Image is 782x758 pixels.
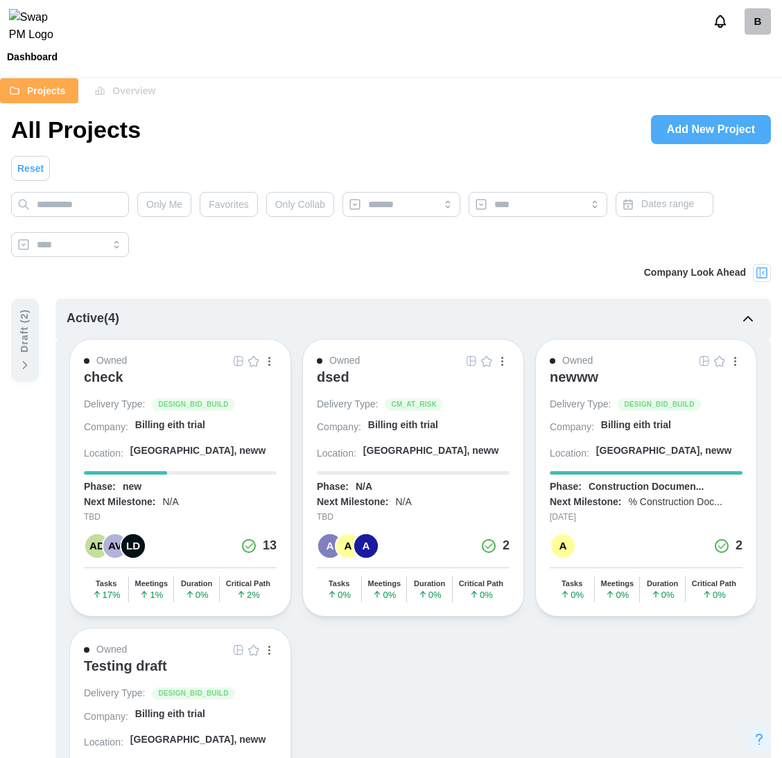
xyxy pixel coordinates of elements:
span: Only Me [146,193,182,216]
div: Tasks [96,579,116,588]
a: Testing draft [84,658,277,687]
div: Location: [84,736,123,750]
span: Projects [27,79,65,103]
span: 0 % [185,590,209,599]
span: 17 % [92,590,121,599]
img: Empty Star [248,644,259,655]
div: Next Milestone: [317,495,388,509]
button: Empty Star [712,353,727,369]
img: Empty Star [481,355,492,367]
div: Critical Path [226,579,270,588]
div: Billing eith trial [135,707,205,721]
img: Grid Icon [233,355,244,367]
div: Company Look Ahead [644,265,746,281]
div: A [354,534,378,558]
a: Billing eith trial [135,418,277,437]
div: Location: [550,447,589,461]
div: Phase: [317,480,349,494]
span: 0 % [327,590,351,599]
a: Billing eith trial [135,707,277,726]
div: Construction Documen... [589,480,704,494]
button: Favorites [200,192,258,217]
a: Billing eith trial [368,418,510,437]
button: Only Me [137,192,191,217]
div: Critical Path [459,579,503,588]
div: TBD [317,511,510,524]
span: Add New Project [667,116,755,143]
span: 0 % [651,590,675,599]
div: A [336,534,360,558]
div: Owned [329,353,360,369]
div: Company: [317,421,361,434]
div: Delivery Type: [317,398,378,412]
span: 1 % [139,590,163,599]
div: Company: [550,421,594,434]
div: [GEOGRAPHIC_DATA], neww [596,444,732,458]
div: Phase: [84,480,116,494]
div: Duration [414,579,445,588]
span: DESIGN_BID_BUILD [624,399,694,410]
div: Delivery Type: [84,687,145,700]
button: Grid Icon [464,353,479,369]
img: Swap PM Logo [9,9,65,44]
div: [GEOGRAPHIC_DATA], neww [130,733,266,747]
div: Location: [317,447,356,461]
div: Next Milestone: [84,495,155,509]
div: N/A [356,480,372,494]
div: 2 [503,536,510,556]
div: dsed [317,369,349,385]
a: Grid Icon [231,642,246,658]
div: N/A [395,495,411,509]
div: Billing eith trial [601,418,671,432]
span: 2 % [236,590,260,599]
span: Reset [17,157,44,180]
img: Grid Icon [233,644,244,655]
div: Tasks [329,579,349,588]
div: Dashboard [7,52,58,62]
span: DESIGN_BID_BUILD [158,399,228,410]
h1: All Projects [11,114,141,145]
div: Owned [96,642,127,658]
div: N/A [162,495,178,509]
div: 13 [263,536,277,556]
div: Testing draft [84,658,167,674]
div: A [318,534,342,558]
div: Phase: [550,480,582,494]
div: Owned [96,353,127,369]
a: newww [550,369,742,398]
div: newww [550,369,598,385]
div: % Construction Doc... [628,495,722,509]
span: Favorites [209,193,249,216]
button: Overview [85,78,168,103]
div: TBD [84,511,277,524]
div: Owned [562,353,593,369]
button: Only Collab [266,192,334,217]
img: Empty Star [248,355,259,367]
span: Dates range [641,198,694,209]
div: Tasks [562,579,582,588]
button: Grid Icon [697,353,712,369]
div: Billing eith trial [135,418,205,432]
div: Duration [647,579,678,588]
div: Meetings [601,579,634,588]
div: LD [121,534,145,558]
img: Project Look Ahead Button [755,266,769,280]
button: Reset [11,156,50,181]
span: Overview [112,79,155,103]
div: AV [103,534,127,558]
img: Grid Icon [466,355,477,367]
button: Empty Star [479,353,494,369]
span: 0 % [605,590,629,599]
div: Duration [181,579,212,588]
a: Add New Project [651,115,771,144]
button: Empty Star [246,642,261,658]
div: [DATE] [550,511,742,524]
div: AD [85,534,109,558]
div: Critical Path [692,579,736,588]
div: new [123,480,141,494]
button: Grid Icon [231,353,246,369]
a: check [84,369,277,398]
